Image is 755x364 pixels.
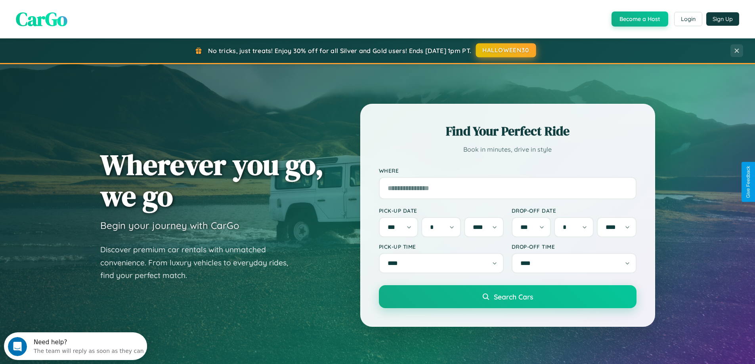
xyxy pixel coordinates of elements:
[494,292,533,301] span: Search Cars
[3,3,147,25] div: Open Intercom Messenger
[379,243,504,250] label: Pick-up Time
[100,149,324,212] h1: Wherever you go, we go
[512,243,636,250] label: Drop-off Time
[30,7,140,13] div: Need help?
[4,332,147,360] iframe: Intercom live chat discovery launcher
[208,47,471,55] span: No tricks, just treats! Enjoy 30% off for all Silver and Gold users! Ends [DATE] 1pm PT.
[476,43,536,57] button: HALLOWEEN30
[30,13,140,21] div: The team will reply as soon as they can
[100,219,239,231] h3: Begin your journey with CarGo
[379,144,636,155] p: Book in minutes, drive in style
[379,207,504,214] label: Pick-up Date
[706,12,739,26] button: Sign Up
[379,285,636,308] button: Search Cars
[16,6,67,32] span: CarGo
[100,243,298,282] p: Discover premium car rentals with unmatched convenience. From luxury vehicles to everyday rides, ...
[8,337,27,356] iframe: Intercom live chat
[379,167,636,174] label: Where
[379,122,636,140] h2: Find Your Perfect Ride
[612,11,668,27] button: Become a Host
[512,207,636,214] label: Drop-off Date
[745,166,751,198] div: Give Feedback
[674,12,702,26] button: Login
